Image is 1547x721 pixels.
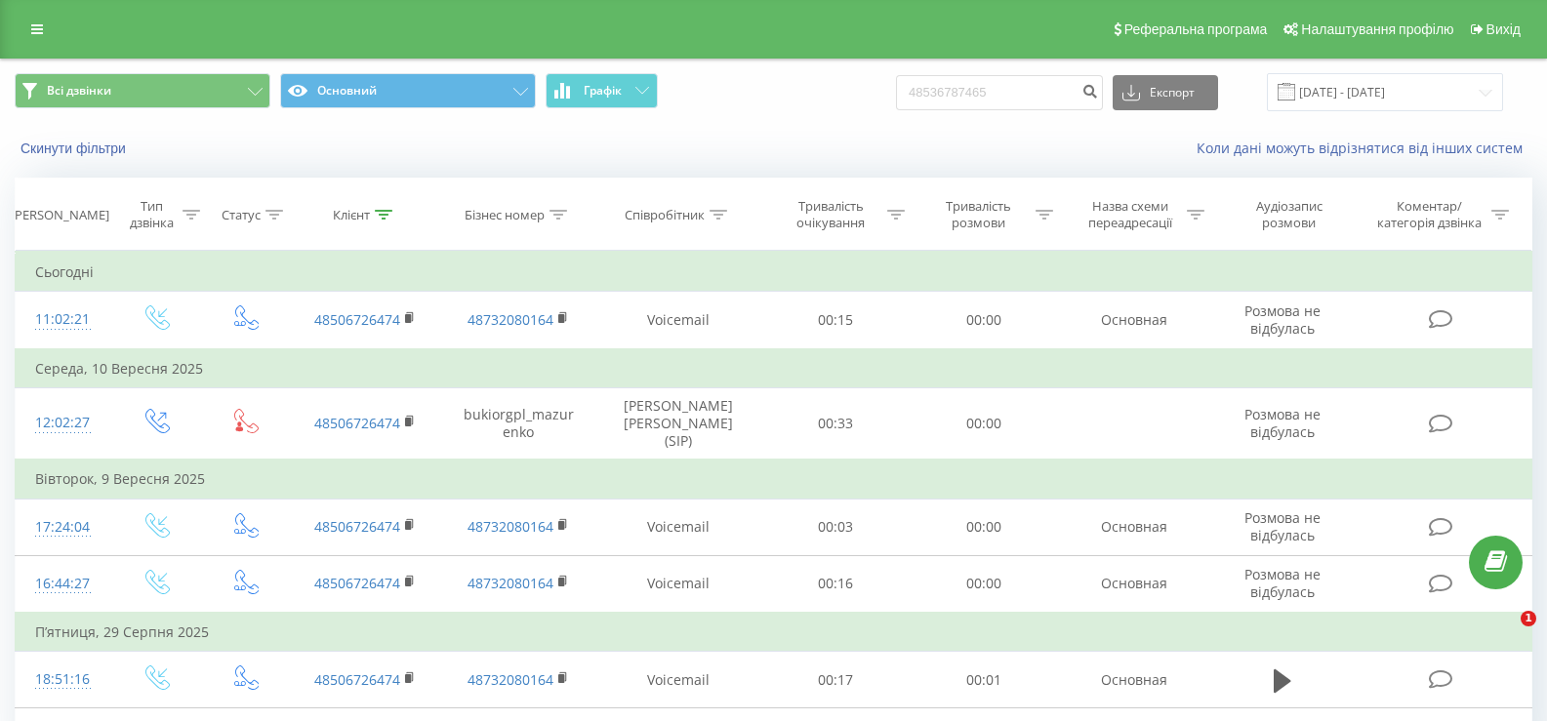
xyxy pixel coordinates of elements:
[761,555,910,613] td: 00:16
[441,387,595,460] td: bukiorgpl_mazurenko
[1372,198,1486,231] div: Коментар/категорія дзвінка
[1244,565,1321,601] span: Розмова не відбулась
[314,414,400,432] a: 48506726474
[910,387,1058,460] td: 00:00
[314,310,400,329] a: 48506726474
[1486,21,1521,37] span: Вихід
[595,652,761,708] td: Voicemail
[910,652,1058,708] td: 00:01
[896,75,1103,110] input: Пошук за номером
[1244,508,1321,544] span: Розмова не відбулась
[333,207,370,223] div: Клієнт
[910,555,1058,613] td: 00:00
[761,387,910,460] td: 00:33
[761,499,910,555] td: 00:03
[47,83,111,99] span: Всі дзвінки
[16,349,1532,388] td: Середа, 10 Вересня 2025
[468,517,553,536] a: 48732080164
[595,555,761,613] td: Voicemail
[468,670,553,689] a: 48732080164
[314,517,400,536] a: 48506726474
[35,508,91,546] div: 17:24:04
[1481,611,1527,658] iframe: Intercom live chat
[468,574,553,592] a: 48732080164
[314,670,400,689] a: 48506726474
[15,73,270,108] button: Всі дзвінки
[1057,555,1211,613] td: Основная
[1057,652,1211,708] td: Основная
[127,198,177,231] div: Тип дзвінка
[35,300,91,339] div: 11:02:21
[1521,611,1536,626] span: 1
[35,565,91,603] div: 16:44:27
[11,207,109,223] div: [PERSON_NAME]
[468,310,553,329] a: 48732080164
[16,613,1532,652] td: П’ятниця, 29 Серпня 2025
[779,198,882,231] div: Тривалість очікування
[595,499,761,555] td: Voicemail
[761,292,910,349] td: 00:15
[1113,75,1218,110] button: Експорт
[1057,292,1211,349] td: Основная
[314,574,400,592] a: 48506726474
[761,652,910,708] td: 00:17
[595,387,761,460] td: [PERSON_NAME] [PERSON_NAME] (SIP)
[595,292,761,349] td: Voicemail
[1229,198,1349,231] div: Аудіозапис розмови
[16,253,1532,292] td: Сьогодні
[222,207,261,223] div: Статус
[1057,499,1211,555] td: Основная
[1301,21,1453,37] span: Налаштування профілю
[1197,139,1532,157] a: Коли дані можуть відрізнятися вiд інших систем
[927,198,1031,231] div: Тривалість розмови
[35,404,91,442] div: 12:02:27
[1078,198,1182,231] div: Назва схеми переадресації
[584,84,622,98] span: Графік
[1244,405,1321,441] span: Розмова не відбулась
[910,292,1058,349] td: 00:00
[465,207,545,223] div: Бізнес номер
[625,207,705,223] div: Співробітник
[16,460,1532,499] td: Вівторок, 9 Вересня 2025
[35,661,91,699] div: 18:51:16
[546,73,658,108] button: Графік
[910,499,1058,555] td: 00:00
[15,140,136,157] button: Скинути фільтри
[280,73,536,108] button: Основний
[1244,301,1321,338] span: Розмова не відбулась
[1124,21,1268,37] span: Реферальна програма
